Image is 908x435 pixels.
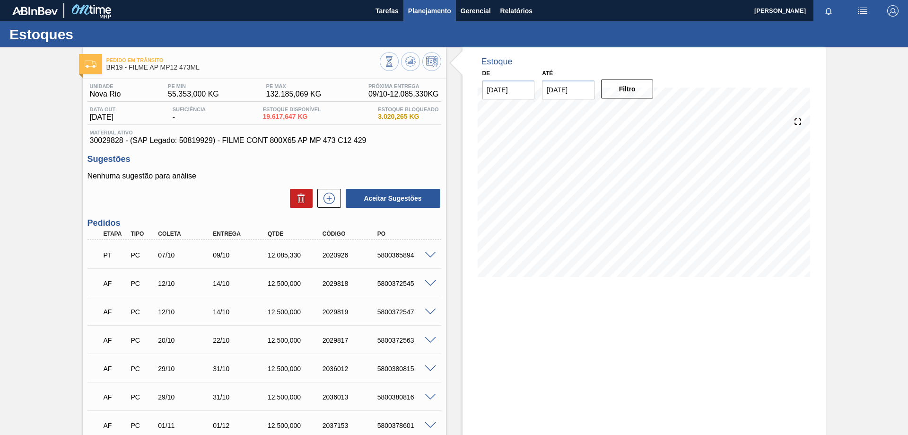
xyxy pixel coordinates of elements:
div: 01/12/2025 [210,422,272,429]
div: 5800378601 [375,422,437,429]
div: 12.500,000 [265,337,327,344]
div: 31/10/2025 [210,393,272,401]
p: AF [104,308,127,316]
button: Atualizar Gráfico [401,52,420,71]
span: Relatórios [500,5,533,17]
p: Nenhuma sugestão para análise [87,172,441,180]
span: PE MIN [168,83,219,89]
span: Próxima Entrega [368,83,439,89]
div: 29/10/2025 [156,393,217,401]
span: Data out [90,107,116,112]
div: Nova sugestão [313,189,341,208]
div: Pedido de Compra [128,365,157,373]
input: dd/mm/yyyy [482,80,535,99]
div: Aguardando Faturamento [101,358,130,379]
span: Nova Rio [90,90,121,98]
span: 30029828 - (SAP Legado: 50819929) - FILME CONT 800X65 AP MP 473 C12 429 [90,136,439,145]
div: Aguardando Faturamento [101,302,130,322]
div: 5800372563 [375,337,437,344]
div: - [170,107,208,122]
div: 31/10/2025 [210,365,272,373]
span: 55.353,000 KG [168,90,219,98]
p: AF [104,393,127,401]
span: 19.617,647 KG [263,113,321,120]
h3: Pedidos [87,218,441,228]
img: TNhmsLtSVTkK8tSr43FrP2fwEKptu5GPRR3wAAAABJRU5ErkJggg== [12,7,58,15]
div: Pedido de Compra [128,280,157,287]
div: 12.085,330 [265,251,327,259]
p: PT [104,251,127,259]
p: AF [104,337,127,344]
div: 2029818 [320,280,382,287]
img: userActions [857,5,868,17]
div: 12.500,000 [265,365,327,373]
div: 14/10/2025 [210,308,272,316]
div: Pedido de Compra [128,251,157,259]
div: Código [320,231,382,237]
div: Coleta [156,231,217,237]
span: 3.020,265 KG [378,113,438,120]
span: Suficiência [173,107,206,112]
div: 14/10/2025 [210,280,272,287]
span: Pedido em Trânsito [106,57,380,63]
div: 12.500,000 [265,422,327,429]
span: Unidade [90,83,121,89]
button: Notificações [813,4,844,18]
img: Ícone [85,61,96,68]
div: 2036013 [320,393,382,401]
div: Pedido de Compra [128,422,157,429]
div: 07/10/2025 [156,251,217,259]
div: Aceitar Sugestões [341,188,441,209]
div: Qtde [265,231,327,237]
div: 5800380816 [375,393,437,401]
div: PO [375,231,437,237]
span: 09/10 - 12.085,330 KG [368,90,439,98]
div: Tipo [128,231,157,237]
div: Estoque [481,57,513,67]
span: Material ativo [90,130,439,135]
span: Gerencial [461,5,491,17]
div: 5800372547 [375,308,437,316]
p: AF [104,365,127,373]
div: 01/11/2025 [156,422,217,429]
button: Programar Estoque [422,52,441,71]
span: Estoque Disponível [263,107,321,112]
span: [DATE] [90,113,116,122]
div: 20/10/2025 [156,337,217,344]
div: 5800380815 [375,365,437,373]
span: Planejamento [408,5,451,17]
div: 5800365894 [375,251,437,259]
div: Aguardando Faturamento [101,330,130,351]
div: 29/10/2025 [156,365,217,373]
div: 12.500,000 [265,280,327,287]
div: 2029817 [320,337,382,344]
div: Pedido de Compra [128,393,157,401]
div: 12/10/2025 [156,308,217,316]
img: Logout [887,5,899,17]
div: 12.500,000 [265,308,327,316]
h3: Sugestões [87,154,441,164]
span: 132.185,069 KG [266,90,322,98]
button: Filtro [601,80,654,98]
button: Aceitar Sugestões [346,189,440,208]
button: Visão Geral dos Estoques [380,52,399,71]
div: 22/10/2025 [210,337,272,344]
div: 2020926 [320,251,382,259]
div: 12.500,000 [265,393,327,401]
div: 2036012 [320,365,382,373]
div: 12/10/2025 [156,280,217,287]
div: 2037153 [320,422,382,429]
div: Etapa [101,231,130,237]
div: 09/10/2025 [210,251,272,259]
span: Tarefas [375,5,399,17]
span: BR19 - FILME AP MP12 473ML [106,64,380,71]
div: Pedido de Compra [128,337,157,344]
label: De [482,70,490,77]
div: Aguardando Faturamento [101,273,130,294]
div: Pedido em Trânsito [101,245,130,266]
div: 5800372545 [375,280,437,287]
h1: Estoques [9,29,177,40]
p: AF [104,280,127,287]
label: Até [542,70,553,77]
div: Aguardando Faturamento [101,387,130,408]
